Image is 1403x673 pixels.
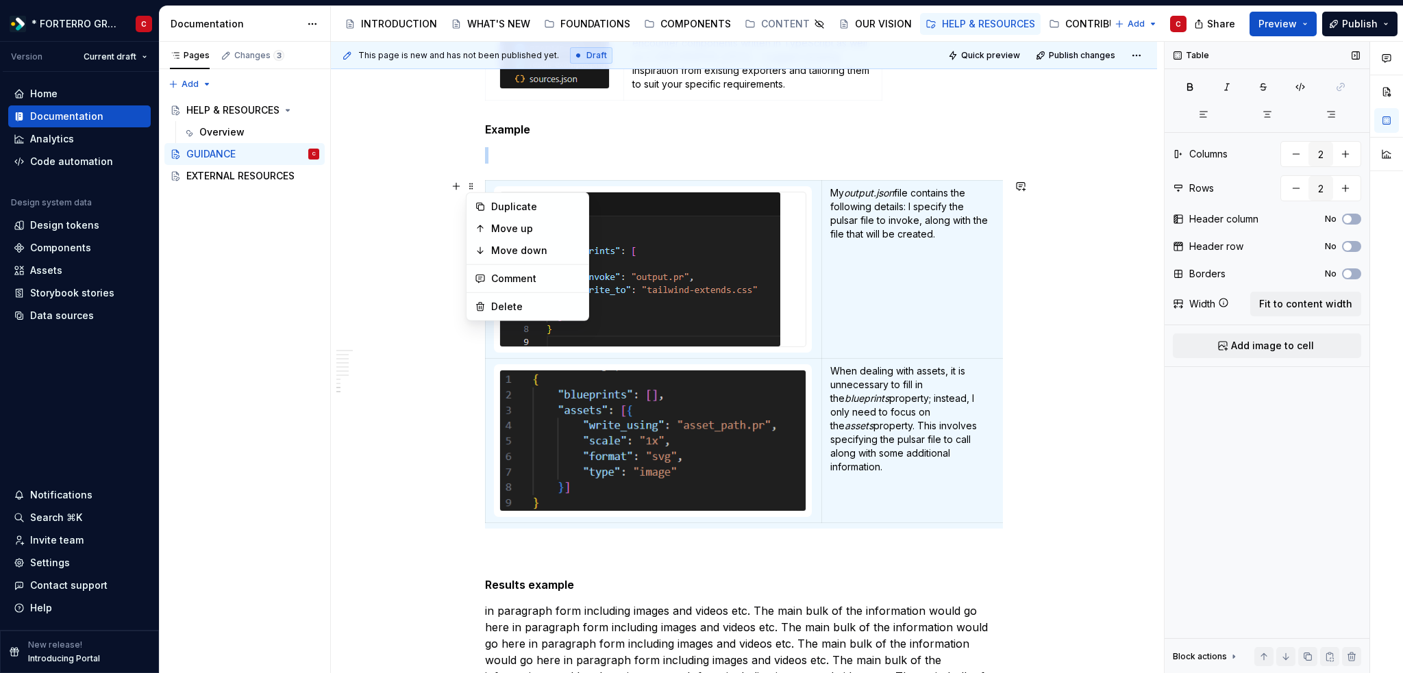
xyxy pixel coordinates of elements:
[339,13,443,35] a: INTRODUCTION
[32,17,119,31] div: * FORTERRO GROUP *
[1325,214,1337,225] label: No
[11,51,42,62] div: Version
[739,13,830,35] a: CONTENT
[1325,268,1337,279] label: No
[560,17,630,31] div: FOUNDATIONS
[30,155,113,168] div: Code automation
[500,370,806,511] img: 06198e39-0400-4a68-baf6-53fdf7aafc4b.png
[1128,18,1145,29] span: Add
[485,123,1003,136] h5: Example
[1342,17,1378,31] span: Publish
[485,578,1003,592] h5: Results example
[8,105,151,127] a: Documentation
[30,110,103,123] div: Documentation
[660,17,731,31] div: COMPONENTS
[944,46,1026,65] button: Quick preview
[164,99,325,187] div: Page tree
[30,601,52,615] div: Help
[491,200,580,214] div: Duplicate
[1250,292,1361,316] button: Fit to content width
[1065,17,1128,31] div: CONTRIBUTE
[8,574,151,596] button: Contact support
[8,214,151,236] a: Design tokens
[339,10,1108,38] div: Page tree
[186,147,236,161] div: GUIDANCE
[8,507,151,529] button: Search ⌘K
[1173,333,1361,358] button: Add image to cell
[28,653,100,664] p: Introducing Portal
[30,511,82,524] div: Search ⌘K
[171,17,300,31] div: Documentation
[8,552,151,574] a: Settings
[830,364,995,474] p: When dealing with assets, it is unnecessary to fill in the property; instead, I only need to focu...
[491,222,580,236] div: Move up
[8,282,151,304] a: Storybook stories
[186,103,280,117] div: HELP & RESOURCES
[920,13,1041,35] a: HELP & RESOURCES
[1173,647,1239,666] div: Block actions
[1189,212,1258,226] div: Header column
[358,50,559,61] span: This page is new and has not been published yet.
[170,50,210,61] div: Pages
[8,484,151,506] button: Notifications
[1049,50,1115,61] span: Publish changes
[8,597,151,619] button: Help
[491,244,580,257] div: Move down
[1176,18,1181,29] div: C
[8,305,151,327] a: Data sources
[1325,241,1337,252] label: No
[30,309,94,322] div: Data sources
[830,186,995,241] p: My file contains the following details: I specify the pulsar file to invoke, along with the file ...
[1189,181,1214,195] div: Rows
[1187,12,1244,36] button: Share
[1250,12,1317,36] button: Preview
[1043,13,1134,35] a: CONTRIBUTE
[1110,14,1162,34] button: Add
[30,533,84,547] div: Invite team
[491,300,580,314] div: Delete
[30,286,114,300] div: Storybook stories
[855,17,912,31] div: OUR VISION
[1032,46,1121,65] button: Publish changes
[30,488,92,502] div: Notifications
[1189,147,1228,161] div: Columns
[500,192,780,346] img: a1f68466-00c6-4114-80f5-33e7671dfa15.png
[1207,17,1235,31] span: Share
[638,13,736,35] a: COMPONENTS
[8,259,151,281] a: Assets
[1189,297,1215,311] div: Width
[3,9,156,38] button: * FORTERRO GROUP *C
[361,17,437,31] div: INTRODUCTION
[8,128,151,150] a: Analytics
[30,87,58,101] div: Home
[273,50,284,61] span: 3
[538,13,636,35] a: FOUNDATIONS
[30,218,99,232] div: Design tokens
[164,143,325,165] a: GUIDANCEC
[11,197,92,208] div: Design system data
[177,121,325,143] a: Overview
[942,17,1035,31] div: HELP & RESOURCES
[84,51,136,62] span: Current draft
[586,50,607,61] span: Draft
[164,165,325,187] a: EXTERNAL RESOURCES
[761,17,810,31] div: CONTENT
[8,529,151,551] a: Invite team
[8,151,151,173] a: Code automation
[1259,297,1352,311] span: Fit to content width
[1189,267,1226,281] div: Borders
[1258,17,1297,31] span: Preview
[164,99,325,121] a: HELP & RESOURCES
[445,13,536,35] a: WHAT'S NEW
[844,187,894,199] em: output.json
[1231,339,1314,353] span: Add image to cell
[1189,240,1243,253] div: Header row
[164,75,216,94] button: Add
[30,241,91,255] div: Components
[141,18,147,29] div: C
[845,392,889,404] em: blueprints
[199,125,245,139] div: Overview
[8,237,151,259] a: Components
[30,579,108,592] div: Contact support
[77,47,153,66] button: Current draft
